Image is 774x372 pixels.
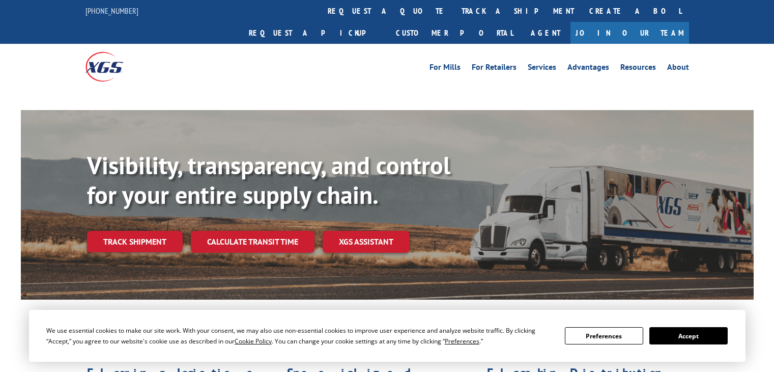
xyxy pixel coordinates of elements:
a: Agent [521,22,570,44]
a: About [667,63,689,74]
button: Accept [649,327,728,344]
a: For Mills [429,63,461,74]
a: Join Our Team [570,22,689,44]
span: Preferences [445,337,479,346]
a: Resources [620,63,656,74]
a: [PHONE_NUMBER] [85,6,138,16]
a: XGS ASSISTANT [323,231,410,253]
button: Preferences [565,327,643,344]
div: Cookie Consent Prompt [29,310,746,362]
a: Services [528,63,556,74]
a: Advantages [567,63,609,74]
div: We use essential cookies to make our site work. With your consent, we may also use non-essential ... [46,325,553,347]
a: Request a pickup [241,22,388,44]
a: Track shipment [87,231,183,252]
a: Customer Portal [388,22,521,44]
a: For Retailers [472,63,517,74]
a: Calculate transit time [191,231,314,253]
span: Cookie Policy [235,337,272,346]
b: Visibility, transparency, and control for your entire supply chain. [87,149,450,210]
